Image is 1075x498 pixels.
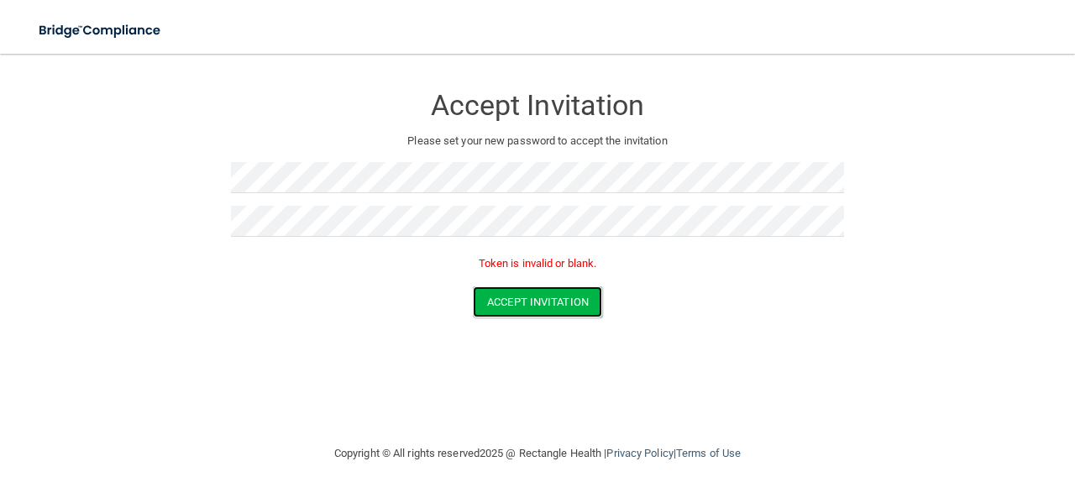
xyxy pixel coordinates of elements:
button: Accept Invitation [473,286,602,317]
p: Token is invalid or blank. [231,254,844,274]
a: Terms of Use [676,447,741,459]
img: bridge_compliance_login_screen.278c3ca4.svg [25,13,176,48]
div: Copyright © All rights reserved 2025 @ Rectangle Health | | [231,427,844,480]
iframe: Drift Widget Chat Controller [784,379,1055,446]
h3: Accept Invitation [231,90,844,121]
a: Privacy Policy [606,447,673,459]
p: Please set your new password to accept the invitation [244,131,831,151]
